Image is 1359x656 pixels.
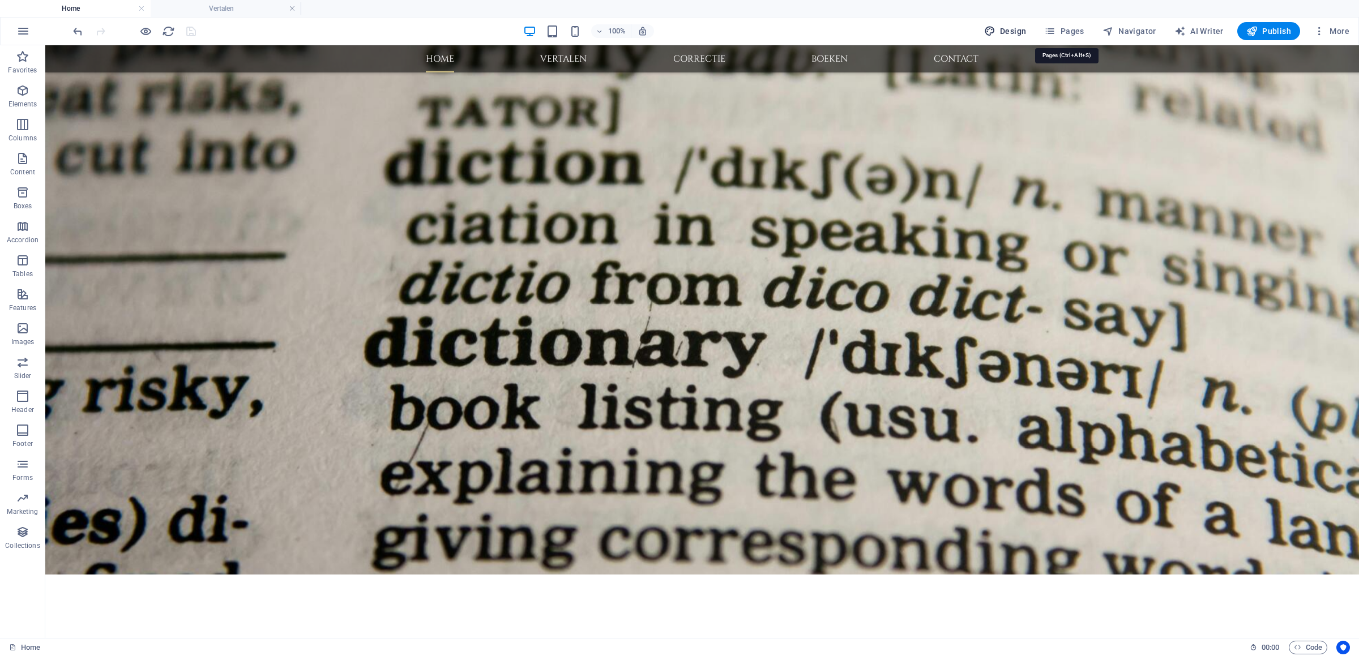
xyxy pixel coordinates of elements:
[1044,25,1084,37] span: Pages
[980,22,1031,40] div: Design (Ctrl+Alt+Y)
[11,337,35,346] p: Images
[638,26,648,36] i: On resize automatically adjust zoom level to fit chosen device.
[162,25,175,38] i: Reload page
[1246,25,1291,37] span: Publish
[980,22,1031,40] button: Design
[1289,641,1327,654] button: Code
[1250,641,1280,654] h6: Session time
[7,235,39,245] p: Accordion
[7,507,38,516] p: Marketing
[591,24,631,38] button: 100%
[8,66,37,75] p: Favorites
[14,201,32,211] p: Boxes
[151,2,301,15] h4: Vertalen
[10,168,35,177] p: Content
[1102,25,1156,37] span: Navigator
[5,541,40,550] p: Collections
[9,641,40,654] a: Click to cancel selection. Double-click to open Pages
[12,269,33,278] p: Tables
[11,405,34,414] p: Header
[1294,641,1322,654] span: Code
[608,24,626,38] h6: 100%
[139,24,152,38] button: Click here to leave preview mode and continue editing
[1098,22,1161,40] button: Navigator
[1237,22,1300,40] button: Publish
[14,371,32,380] p: Slider
[12,439,33,448] p: Footer
[1270,643,1271,651] span: :
[1336,641,1350,654] button: Usercentrics
[9,303,36,312] p: Features
[1040,22,1088,40] button: Pages
[71,25,84,38] i: Undo: Change text (Ctrl+Z)
[1262,641,1279,654] span: 00 00
[12,473,33,482] p: Forms
[1170,22,1228,40] button: AI Writer
[8,134,37,143] p: Columns
[1309,22,1354,40] button: More
[71,24,84,38] button: undo
[1314,25,1349,37] span: More
[161,24,175,38] button: reload
[984,25,1027,37] span: Design
[1174,25,1224,37] span: AI Writer
[8,100,37,109] p: Elements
